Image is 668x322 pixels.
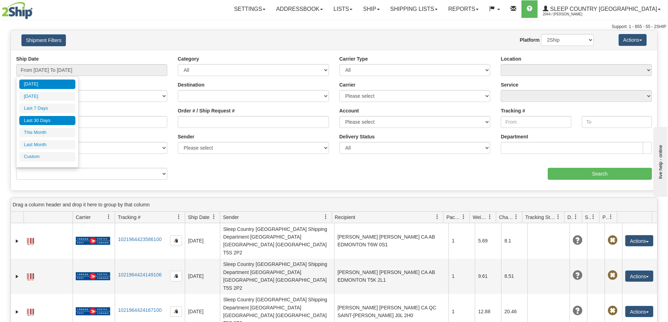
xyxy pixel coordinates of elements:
span: Sender [223,214,239,221]
iframe: chat widget [652,125,667,197]
td: 8.1 [501,223,527,259]
span: Carrier [76,214,91,221]
td: [DATE] [185,259,220,294]
span: Pickup Status [602,214,608,221]
li: [DATE] [19,80,75,89]
label: Service [501,81,518,88]
span: 2044 / [PERSON_NAME] [543,11,595,18]
input: From [501,116,571,128]
li: Last 30 Days [19,116,75,125]
button: Actions [625,306,653,317]
span: Pickup Not Assigned [608,270,618,280]
td: Sleep Country [GEOGRAPHIC_DATA] Shipping Department [GEOGRAPHIC_DATA] [GEOGRAPHIC_DATA] [GEOGRAPH... [220,259,334,294]
a: Tracking Status filter column settings [552,211,564,223]
a: Settings [229,0,271,18]
li: This Month [19,128,75,137]
div: live help - online [5,6,65,11]
button: Shipment Filters [21,34,66,46]
li: Last Month [19,140,75,150]
td: 8.51 [501,259,527,294]
input: To [582,116,652,128]
label: Delivery Status [339,133,375,140]
a: Shipping lists [385,0,443,18]
a: Recipient filter column settings [431,211,443,223]
span: Packages [446,214,461,221]
td: 1 [448,223,475,259]
a: Label [27,235,34,246]
span: Weight [473,214,487,221]
label: Platform [520,36,540,43]
label: Ship Date [16,55,39,62]
a: Expand [14,308,21,315]
span: Unknown [573,306,582,316]
a: Reports [443,0,484,18]
label: Order # / Ship Request # [178,107,235,114]
button: Actions [625,270,653,282]
td: 9.61 [475,259,501,294]
label: Carrier Type [339,55,368,62]
label: Destination [178,81,204,88]
span: Sleep Country [GEOGRAPHIC_DATA] [548,6,657,12]
a: Shipment Issues filter column settings [587,211,599,223]
span: Unknown [573,235,582,245]
span: Tracking # [118,214,141,221]
label: Account [339,107,359,114]
label: Category [178,55,199,62]
li: [DATE] [19,92,75,101]
a: Weight filter column settings [484,211,496,223]
img: 20 - Canada Post [76,237,110,245]
img: logo2044.jpg [2,2,33,19]
span: Tracking Status [525,214,556,221]
td: [PERSON_NAME] [PERSON_NAME] CA AB EDMONTON T6W 0S1 [334,223,448,259]
a: Delivery Status filter column settings [570,211,582,223]
span: Pickup Not Assigned [608,235,618,245]
a: 1021964423586100 [118,237,162,242]
label: Carrier [339,81,356,88]
a: Packages filter column settings [458,211,470,223]
td: [PERSON_NAME] [PERSON_NAME] CA AB EDMONTON T5K 2L1 [334,259,448,294]
div: Support: 1 - 855 - 55 - 2SHIP [2,24,666,30]
td: 1 [448,259,475,294]
span: Delivery Status [567,214,573,221]
span: Recipient [335,214,355,221]
a: Label [27,306,34,317]
span: Pickup Not Assigned [608,306,618,316]
button: Copy to clipboard [170,306,182,317]
input: Search [548,168,652,180]
a: 1021964424167100 [118,307,162,313]
span: Ship Date [188,214,209,221]
a: Sender filter column settings [320,211,332,223]
span: Shipment Issues [585,214,591,221]
a: 1021964424149106 [118,272,162,278]
button: Copy to clipboard [170,235,182,246]
label: Tracking # [501,107,525,114]
img: 20 - Canada Post [76,272,110,281]
a: Ship Date filter column settings [208,211,220,223]
li: Custom [19,152,75,162]
a: Ship [358,0,385,18]
button: Actions [625,235,653,246]
label: Department [501,133,528,140]
a: Tracking # filter column settings [173,211,185,223]
button: Copy to clipboard [170,271,182,281]
li: Last 7 Days [19,104,75,113]
td: Sleep Country [GEOGRAPHIC_DATA] Shipping Department [GEOGRAPHIC_DATA] [GEOGRAPHIC_DATA] [GEOGRAPH... [220,223,334,259]
a: Carrier filter column settings [103,211,115,223]
label: Sender [178,133,194,140]
td: [DATE] [185,223,220,259]
span: Unknown [573,270,582,280]
a: Sleep Country [GEOGRAPHIC_DATA] 2044 / [PERSON_NAME] [538,0,666,18]
a: Expand [14,238,21,245]
a: Charge filter column settings [510,211,522,223]
a: Label [27,270,34,281]
a: Pickup Status filter column settings [605,211,617,223]
button: Actions [619,34,647,46]
a: Addressbook [271,0,328,18]
div: grid grouping header [11,198,657,212]
a: Expand [14,273,21,280]
span: Charge [499,214,514,221]
td: 5.69 [475,223,501,259]
label: Location [501,55,521,62]
a: Lists [328,0,358,18]
img: 20 - Canada Post [76,307,110,316]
